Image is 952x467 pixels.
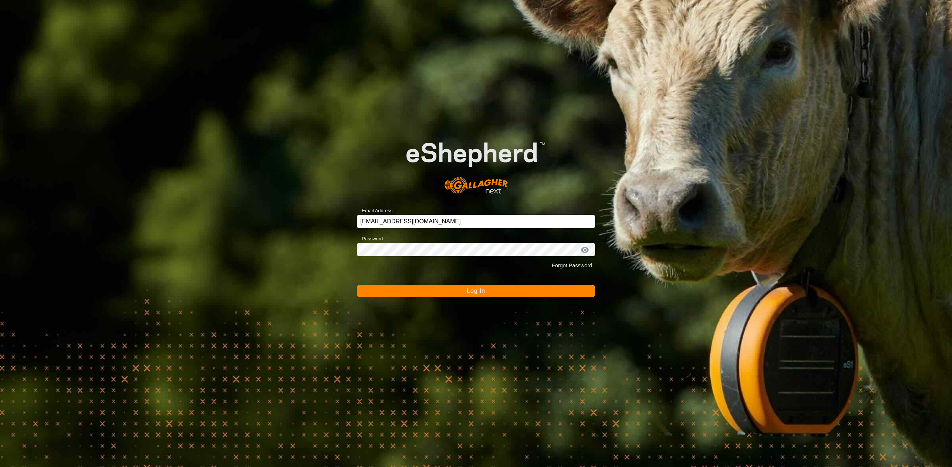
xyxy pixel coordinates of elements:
label: Email Address [357,207,392,214]
button: Log In [357,285,595,297]
input: Email Address [357,215,595,228]
span: Log In [467,288,485,294]
label: Password [357,235,383,243]
a: Forgot Password [552,263,592,268]
img: E-shepherd Logo [381,122,571,203]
